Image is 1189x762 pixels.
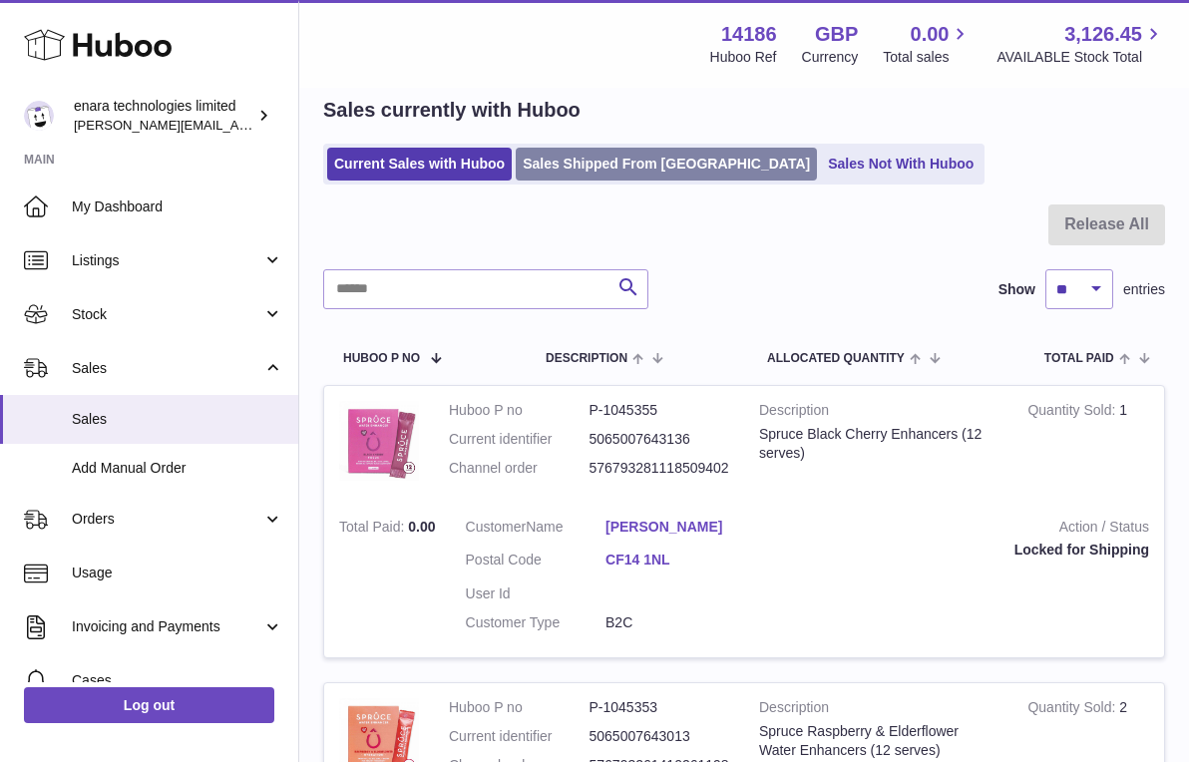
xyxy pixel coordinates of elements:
strong: Quantity Sold [1027,699,1119,720]
span: Sales [72,410,283,429]
div: Currency [802,48,859,67]
dt: Current identifier [449,727,590,746]
span: AVAILABLE Stock Total [996,48,1165,67]
span: ALLOCATED Quantity [767,352,905,365]
dt: Huboo P no [449,401,590,420]
span: Huboo P no [343,352,420,365]
span: Stock [72,305,262,324]
strong: Description [759,401,997,425]
span: 0.00 [911,21,950,48]
dd: P-1045353 [590,698,730,717]
a: 3,126.45 AVAILABLE Stock Total [996,21,1165,67]
strong: Description [759,698,997,722]
span: Description [546,352,627,365]
strong: Total Paid [339,519,408,540]
div: Spruce Black Cherry Enhancers (12 serves) [759,425,997,463]
div: Locked for Shipping [776,541,1149,560]
dt: Channel order [449,459,590,478]
a: Sales Shipped From [GEOGRAPHIC_DATA] [516,148,817,181]
span: Orders [72,510,262,529]
a: Log out [24,687,274,723]
span: 0.00 [408,519,435,535]
dd: 576793281118509402 [590,459,730,478]
span: Cases [72,671,283,690]
span: Add Manual Order [72,459,283,478]
img: Dee@enara.co [24,101,54,131]
a: Sales Not With Huboo [821,148,981,181]
a: [PERSON_NAME] [605,518,746,537]
dd: P-1045355 [590,401,730,420]
span: Total sales [883,48,972,67]
img: 1747668942.jpeg [339,401,419,481]
dd: 5065007643013 [590,727,730,746]
dt: Huboo P no [449,698,590,717]
span: Customer [466,519,527,535]
span: Invoicing and Payments [72,617,262,636]
a: Current Sales with Huboo [327,148,512,181]
span: [PERSON_NAME][EMAIL_ADDRESS][DOMAIN_NAME] [74,117,400,133]
div: enara technologies limited [74,97,253,135]
span: Sales [72,359,262,378]
strong: 14186 [721,21,777,48]
a: CF14 1NL [605,551,746,570]
dt: Postal Code [466,551,606,574]
dd: B2C [605,613,746,632]
dt: Customer Type [466,613,606,632]
label: Show [998,280,1035,299]
span: My Dashboard [72,197,283,216]
span: Total paid [1044,352,1114,365]
strong: GBP [815,21,858,48]
strong: Quantity Sold [1027,402,1119,423]
h2: Sales currently with Huboo [323,97,581,124]
span: Usage [72,564,283,582]
dd: 5065007643136 [590,430,730,449]
td: 1 [1012,386,1164,503]
a: 0.00 Total sales [883,21,972,67]
strong: Action / Status [776,518,1149,542]
div: Spruce Raspberry & Elderflower Water Enhancers (12 serves) [759,722,997,760]
dt: User Id [466,584,606,603]
dt: Current identifier [449,430,590,449]
dt: Name [466,518,606,542]
span: 3,126.45 [1064,21,1142,48]
span: entries [1123,280,1165,299]
div: Huboo Ref [710,48,777,67]
span: Listings [72,251,262,270]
